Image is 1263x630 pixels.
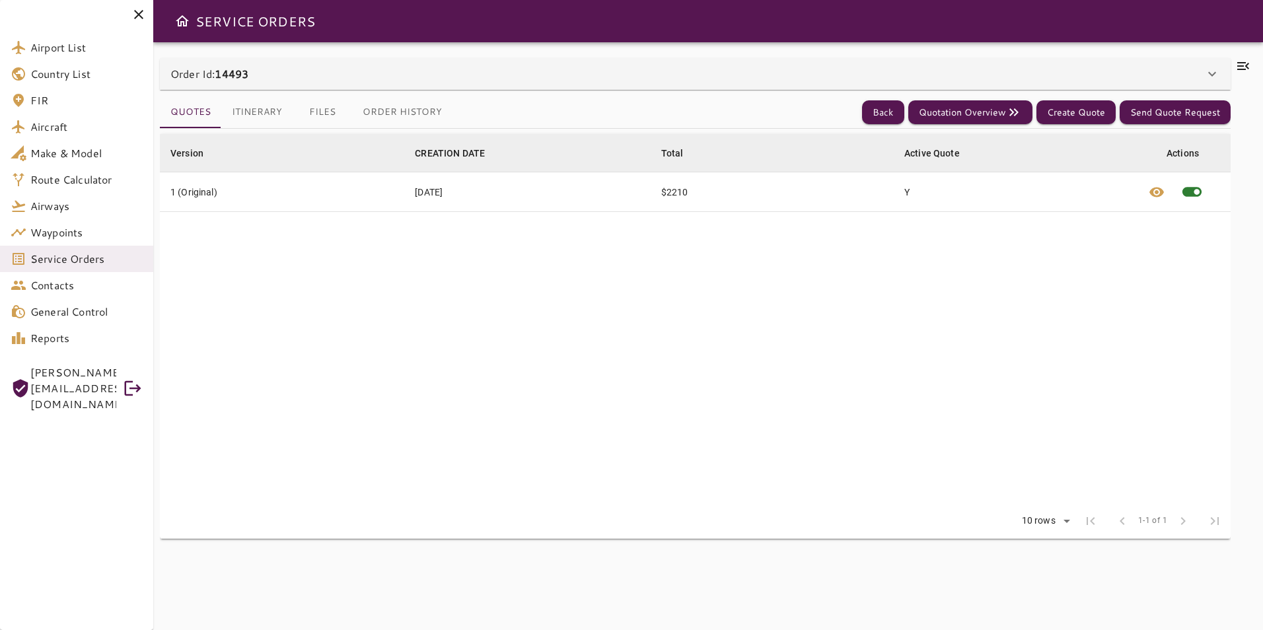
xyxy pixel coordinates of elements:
span: Country List [30,66,143,82]
span: Airport List [30,40,143,55]
span: FIR [30,92,143,108]
span: Total [661,145,701,161]
button: Create Quote [1036,100,1116,125]
span: Waypoints [30,225,143,240]
span: 1-1 of 1 [1138,514,1167,528]
span: General Control [30,304,143,320]
h6: SERVICE ORDERS [196,11,315,32]
button: Quotes [160,96,221,128]
button: Itinerary [221,96,293,128]
span: Airways [30,198,143,214]
button: Open drawer [169,8,196,34]
span: [PERSON_NAME][EMAIL_ADDRESS][DOMAIN_NAME] [30,365,116,412]
div: Active Quote [904,145,960,161]
span: Active Quote [904,145,977,161]
div: 10 rows [1019,515,1059,526]
p: Order Id: [170,66,248,82]
div: CREATION DATE [415,145,485,161]
span: Contacts [30,277,143,293]
span: visibility [1149,184,1165,200]
td: [DATE] [404,172,650,212]
div: 10 rows [1013,511,1075,531]
button: Back [862,100,904,125]
div: Order Id:14493 [160,58,1231,90]
button: Files [293,96,352,128]
div: basic tabs example [160,96,452,128]
button: View quote details [1141,172,1173,211]
b: 14493 [215,66,248,81]
span: Make & Model [30,145,143,161]
span: CREATION DATE [415,145,502,161]
button: Quotation Overview [908,100,1032,125]
button: Order History [352,96,452,128]
span: Route Calculator [30,172,143,188]
span: Last Page [1199,505,1231,537]
td: 1 (Original) [160,172,404,212]
span: Aircraft [30,119,143,135]
div: Total [661,145,684,161]
span: Reports [30,330,143,346]
span: Service Orders [30,251,143,267]
button: Send Quote Request [1120,100,1231,125]
span: Version [170,145,221,161]
td: $2210 [651,172,894,212]
td: Y [894,172,1137,212]
span: First Page [1075,505,1106,537]
span: This quote is already active [1173,172,1211,211]
span: Next Page [1167,505,1199,537]
div: Version [170,145,203,161]
span: Previous Page [1106,505,1138,537]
